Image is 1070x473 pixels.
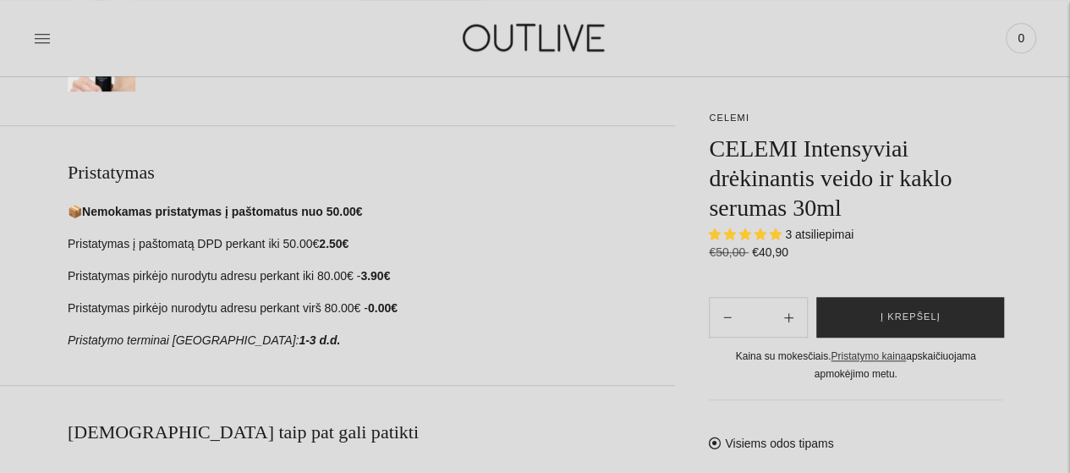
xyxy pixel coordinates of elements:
span: €40,90 [752,245,788,259]
button: Subtract product quantity [771,297,807,338]
p: Pristatymas pirkėjo nurodytu adresu perkant virš 80.00€ - [68,299,675,319]
a: 0 [1006,19,1036,57]
span: 0 [1009,26,1033,50]
h1: CELEMI Intensyviai drėkinantis veido ir kaklo serumas 30ml [709,134,1002,223]
p: Pristatymas į paštomatą DPD perkant iki 50.00€ [68,234,675,255]
em: Pristatymo terminai [GEOGRAPHIC_DATA]: [68,333,299,347]
span: 3 atsiliepimai [785,228,853,241]
strong: 2.50€ [319,237,348,250]
span: 5.00 stars [709,228,785,241]
strong: Nemokamas pristatymas į paštomatus nuo 50.00€ [82,205,362,218]
p: 📦 [68,202,675,223]
strong: 0.00€ [368,301,398,315]
span: Į krepšelį [881,309,941,326]
a: CELEMI [709,113,749,123]
button: Add product quantity [710,297,745,338]
strong: 1-3 d.d. [299,333,340,347]
img: OUTLIVE [430,8,641,67]
input: Product quantity [745,305,771,330]
h2: Pristatymas [68,160,675,185]
strong: 3.90€ [360,269,390,283]
div: Kaina su mokesčiais. apskaičiuojama apmokėjimo metu. [709,348,1002,382]
button: Į krepšelį [816,297,1004,338]
a: Pristatymo kaina [831,350,906,362]
h2: [DEMOGRAPHIC_DATA] taip pat gali patikti [68,420,675,445]
p: Pristatymas pirkėjo nurodytu adresu perkant iki 80.00€ - [68,267,675,287]
s: €50,00 [709,245,749,259]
